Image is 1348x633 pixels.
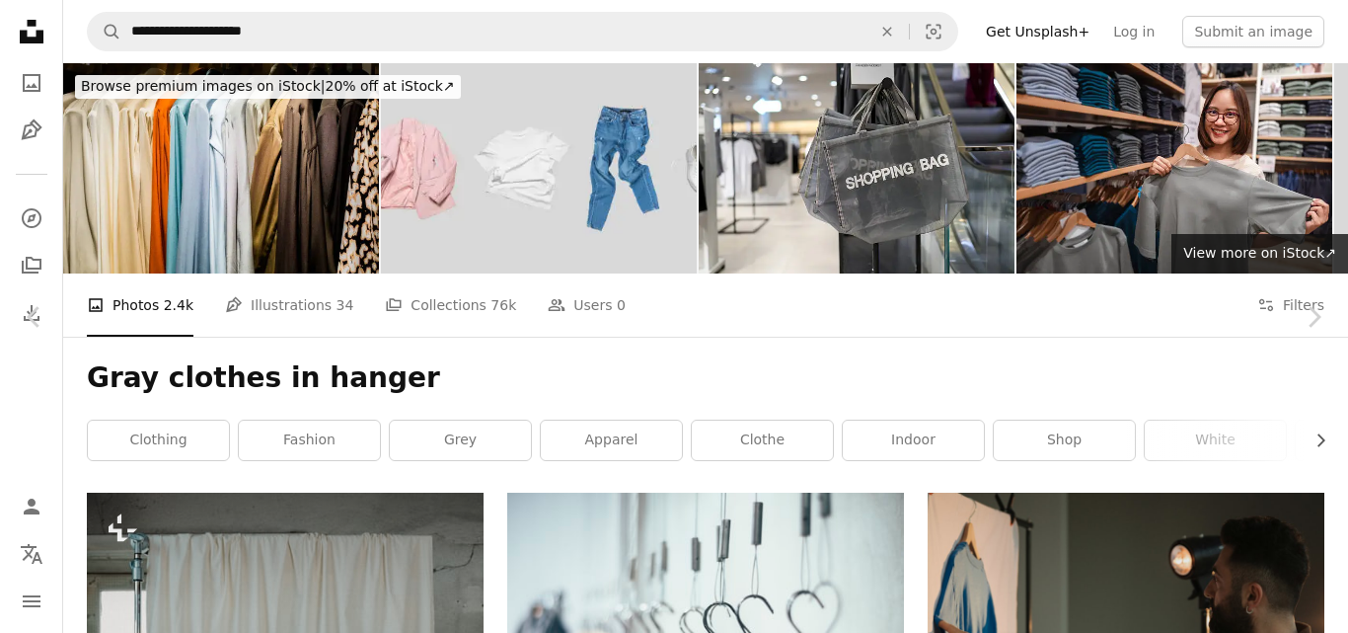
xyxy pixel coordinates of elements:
a: Illustrations 34 [225,274,353,337]
a: shop [994,421,1135,460]
span: 0 [617,294,626,316]
a: clothe [692,421,833,460]
img: Shopping bags hanging in a fashion retail store [699,63,1014,274]
button: Filters [1257,274,1324,337]
a: clothing [88,421,229,460]
a: white [1145,421,1286,460]
a: fashion [239,421,380,460]
span: Browse premium images on iStock | [81,78,325,94]
img: Closet full of women's silk outerwear [63,63,379,274]
img: White flying cotton T-shirt, blue jeans, white leather sneakers, fashionable pink blazer jacket i... [381,63,697,274]
a: Log in [1101,16,1166,47]
a: grey [390,421,531,460]
a: Next [1279,222,1348,412]
a: Get Unsplash+ [974,16,1101,47]
img: Smiling customer holding a grey t-shirt on a hanger, engaging with the camera while browsing in a... [1016,63,1332,274]
button: Clear [865,13,909,50]
button: scroll list to the right [1303,421,1324,460]
a: indoor [843,421,984,460]
a: Photos [12,63,51,103]
a: Illustrations [12,111,51,150]
a: Explore [12,198,51,238]
button: Menu [12,582,51,621]
a: Users 0 [548,274,626,337]
a: Collections 76k [385,274,516,337]
form: Find visuals sitewide [87,12,958,51]
button: Search Unsplash [88,13,121,50]
h1: Gray clothes in hanger [87,360,1324,396]
span: 20% off at iStock ↗ [81,78,455,94]
button: Language [12,534,51,574]
button: Visual search [910,13,957,50]
a: Log in / Sign up [12,487,51,526]
a: View more on iStock↗ [1171,234,1348,274]
span: 34 [337,294,354,316]
span: 76k [490,294,516,316]
a: Browse premium images on iStock|20% off at iStock↗ [63,63,473,111]
span: View more on iStock ↗ [1183,245,1336,261]
button: Submit an image [1182,16,1324,47]
a: apparel [541,421,682,460]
